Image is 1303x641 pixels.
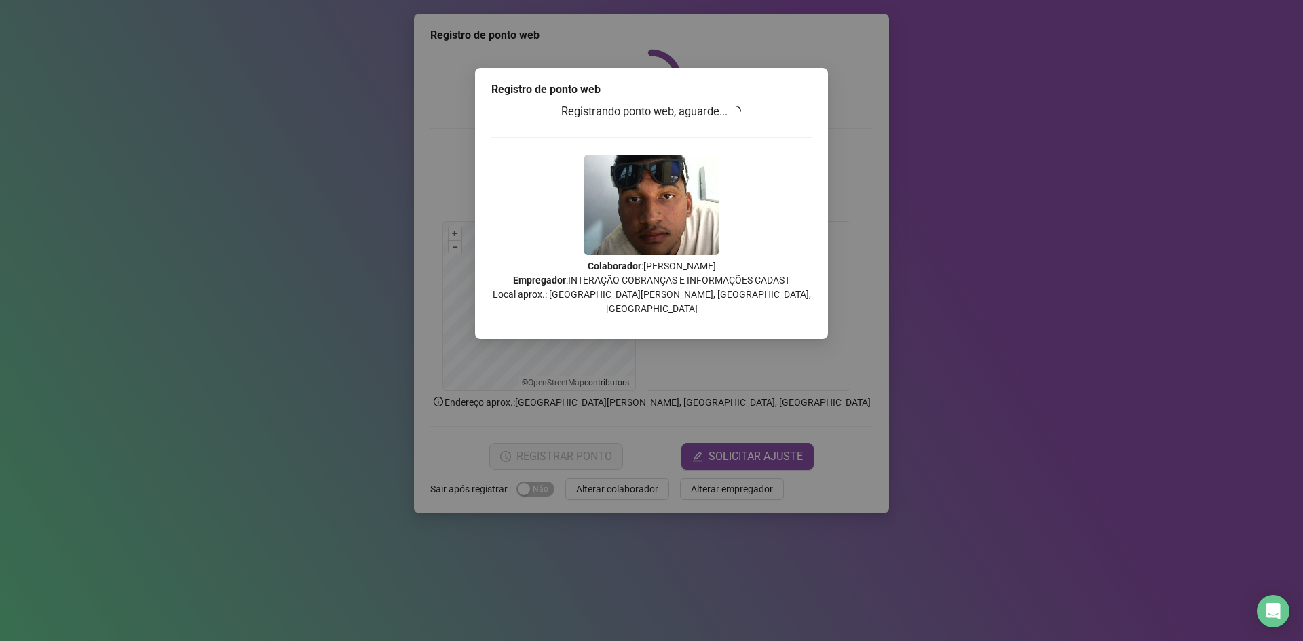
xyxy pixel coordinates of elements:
[1257,595,1289,627] div: Open Intercom Messenger
[588,260,641,271] strong: Colaborador
[513,275,566,286] strong: Empregador
[730,104,742,117] span: loading
[491,259,812,316] p: : [PERSON_NAME] : INTERAÇÃO COBRANÇAS E INFORMAÇÕES CADAST Local aprox.: [GEOGRAPHIC_DATA][PERSON...
[584,155,719,255] img: 9k=
[491,81,812,98] div: Registro de ponto web
[491,103,812,121] h3: Registrando ponto web, aguarde...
